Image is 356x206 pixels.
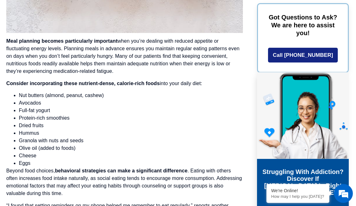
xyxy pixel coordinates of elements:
[271,188,325,193] div: We're Online!
[19,137,243,144] li: Granola with nuts and seeds
[42,33,115,41] div: Chat with us now
[55,168,188,173] strong: behavioral strategies can make a significant difference
[19,99,243,107] li: Avocados
[19,122,243,129] li: Dried fruits
[262,168,344,203] h3: Struggling with addiction? Discover if [MEDICAL_DATA] is right for you with our FREE Assessment!
[19,144,243,152] li: Olive oil (added to foods)
[19,107,243,114] li: Full-fat yogurt
[19,129,243,137] li: Hummus
[257,72,349,159] img: Online Suboxone Treatment - Opioid Addiction Treatment using phone
[36,62,87,126] span: We're online!
[7,32,16,42] div: Navigation go back
[19,160,243,167] li: Eggs
[267,14,339,37] p: Got Questions to Ask? We are here to assist you!
[6,167,243,197] p: Beyond food choices, . Eating with others often increases food intake naturally, as social eating...
[6,38,118,44] strong: Meal planning becomes particularly important
[19,92,243,99] li: Nut butters (almond, peanut, cashew)
[19,152,243,160] li: Cheese
[3,138,120,160] textarea: Type your message and hit 'Enter'
[19,114,243,122] li: Protein-rich smoothies
[6,80,243,87] p: into your daily diet:
[271,194,325,199] p: How may I help you today?
[6,37,243,75] p: when you’re dealing with reduced appetite or fluctuating energy levels. Planning meals in advance...
[6,81,160,86] strong: Consider incorporating these nutrient-dense, calorie-rich foods
[268,48,338,62] a: Call [PHONE_NUMBER]
[273,52,333,58] span: Call [PHONE_NUMBER]
[103,3,118,18] div: Minimize live chat window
